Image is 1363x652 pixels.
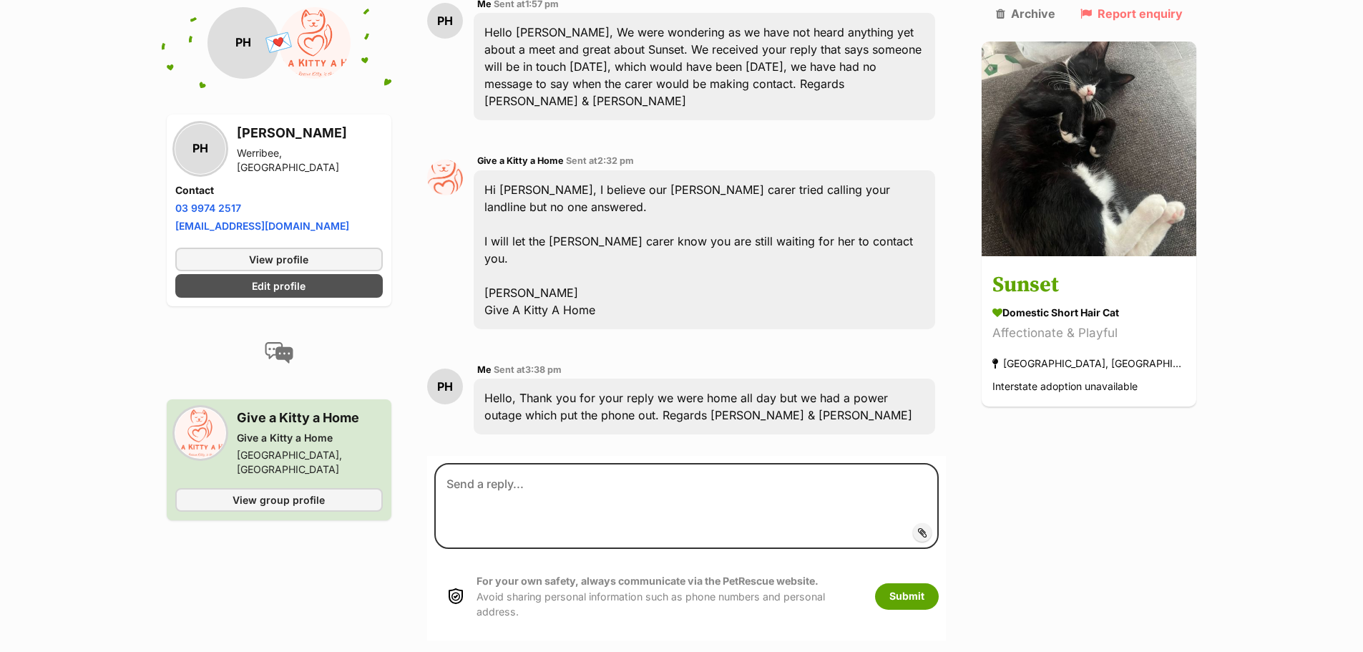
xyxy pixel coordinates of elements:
[992,354,1186,374] div: [GEOGRAPHIC_DATA], [GEOGRAPHIC_DATA]
[175,124,225,174] div: PH
[237,431,383,445] div: Give a Kitty a Home
[237,123,383,143] h3: [PERSON_NAME]
[566,155,634,166] span: Sent at
[474,170,936,329] div: Hi [PERSON_NAME], I believe our [PERSON_NAME] carer tried calling your landline but no one answer...
[265,342,293,364] img: conversation-icon-4a6f8262b818ee0b60e3300018af0b2d0b884aa5de6e9bcb8d3d4eeb1a70a7c4.svg
[237,448,383,477] div: [GEOGRAPHIC_DATA], [GEOGRAPHIC_DATA]
[252,278,306,293] span: Edit profile
[996,7,1055,20] a: Archive
[525,364,562,375] span: 3:38 pm
[427,3,463,39] div: PH
[175,183,383,198] h4: Contact
[427,160,463,195] img: Give a Kitty a Home profile pic
[477,364,492,375] span: Me
[175,248,383,271] a: View profile
[1080,7,1183,20] a: Report enquiry
[175,274,383,298] a: Edit profile
[477,573,861,619] p: Avoid sharing personal information such as phone numbers and personal address.
[233,492,325,507] span: View group profile
[474,379,936,434] div: Hello, Thank you for your reply we were home all day but we had a power outage which put the phon...
[494,364,562,375] span: Sent at
[982,42,1196,256] img: Sunset
[175,220,349,232] a: [EMAIL_ADDRESS][DOMAIN_NAME]
[249,252,308,267] span: View profile
[237,408,383,428] h3: Give a Kitty a Home
[992,324,1186,344] div: Affectionate & Playful
[175,408,225,458] img: Give a Kitty a Home profile pic
[279,7,351,79] img: Give a Kitty a Home profile pic
[175,488,383,512] a: View group profile
[263,28,295,59] span: 💌
[207,7,279,79] div: PH
[992,306,1186,321] div: Domestic Short Hair Cat
[992,270,1186,302] h3: Sunset
[427,369,463,404] div: PH
[477,155,564,166] span: Give a Kitty a Home
[477,575,819,587] strong: For your own safety, always communicate via the PetRescue website.
[982,259,1196,407] a: Sunset Domestic Short Hair Cat Affectionate & Playful [GEOGRAPHIC_DATA], [GEOGRAPHIC_DATA] Inters...
[474,13,936,120] div: Hello [PERSON_NAME], We were wondering as we have not heard anything yet about a meet and great a...
[237,146,383,175] div: Werribee, [GEOGRAPHIC_DATA]
[875,583,939,609] button: Submit
[992,381,1138,393] span: Interstate adoption unavailable
[597,155,634,166] span: 2:32 pm
[175,202,241,214] a: 03 9974 2517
